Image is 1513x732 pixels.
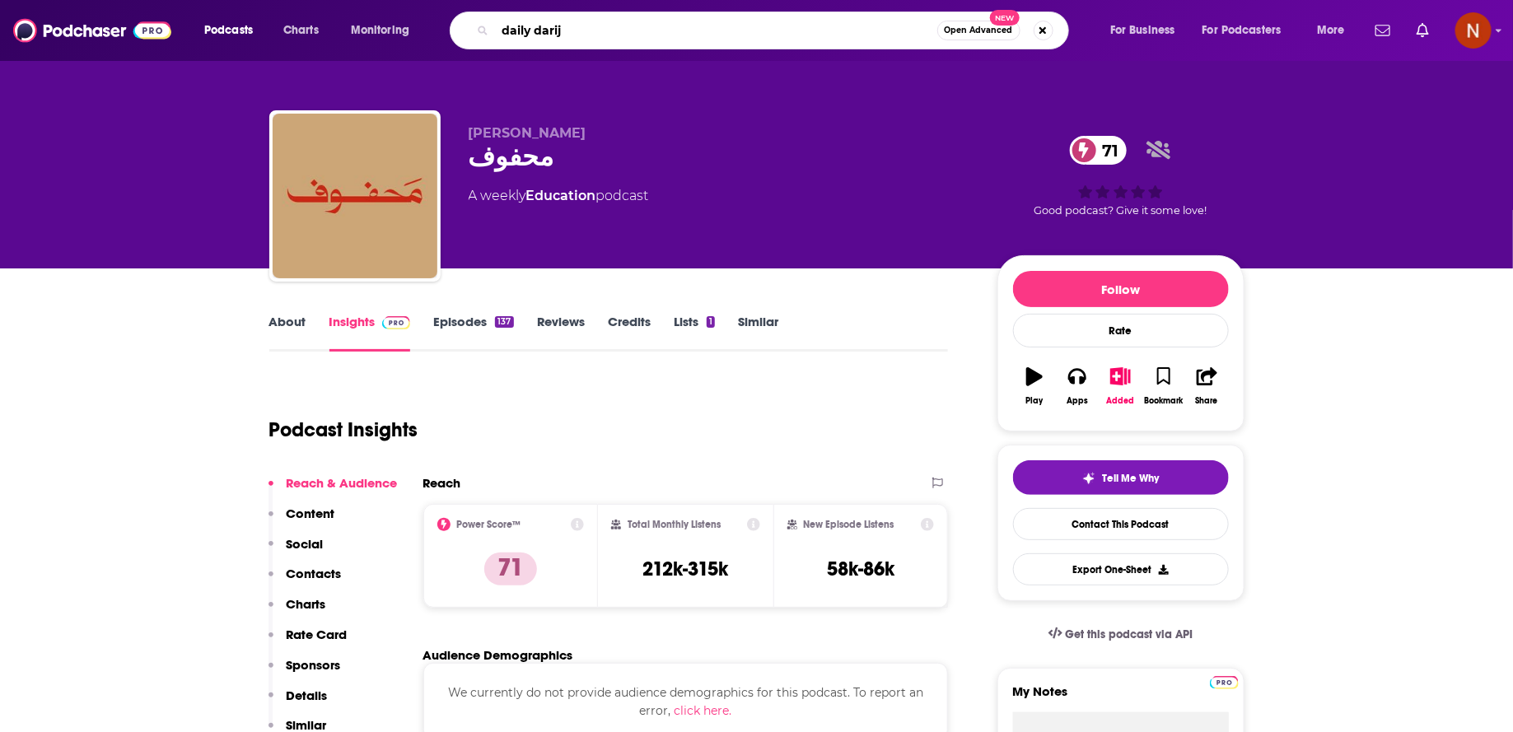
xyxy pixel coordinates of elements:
p: Content [287,506,335,521]
p: Details [287,688,328,703]
span: Charts [283,19,319,42]
p: 71 [484,552,537,585]
div: Share [1196,396,1218,406]
button: Rate Card [269,627,348,657]
img: Podchaser Pro [382,316,411,329]
span: Good podcast? Give it some love! [1034,204,1207,217]
p: Rate Card [287,627,348,642]
p: Reach & Audience [287,475,398,491]
button: Added [1099,357,1142,416]
img: User Profile [1455,12,1492,49]
button: Reach & Audience [269,475,398,506]
a: Similar [738,314,778,352]
span: Tell Me Why [1102,472,1159,485]
div: Search podcasts, credits, & more... [465,12,1085,49]
button: Sponsors [269,657,341,688]
div: Play [1025,396,1043,406]
button: Open AdvancedNew [937,21,1020,40]
a: Reviews [537,314,585,352]
a: Get this podcast via API [1035,614,1207,655]
button: open menu [193,17,274,44]
h2: Audience Demographics [423,647,573,663]
span: Logged in as AdelNBM [1455,12,1492,49]
button: Export One-Sheet [1013,553,1229,585]
button: Charts [269,596,326,627]
h2: Reach [423,475,461,491]
a: Education [526,188,596,203]
div: Rate [1013,314,1229,347]
a: About [269,314,306,352]
input: Search podcasts, credits, & more... [495,17,937,44]
span: 71 [1086,136,1128,165]
h2: Power Score™ [457,519,521,530]
label: My Notes [1013,683,1229,712]
img: tell me why sparkle [1082,472,1095,485]
a: Show notifications dropdown [1369,16,1397,44]
button: Show profile menu [1455,12,1492,49]
span: For Business [1110,19,1175,42]
h2: New Episode Listens [804,519,894,530]
h1: Podcast Insights [269,417,418,442]
div: Added [1107,396,1135,406]
span: Podcasts [204,19,253,42]
button: Play [1013,357,1056,416]
span: Open Advanced [945,26,1013,35]
button: open menu [1099,17,1196,44]
button: tell me why sparkleTell Me Why [1013,460,1229,495]
p: Social [287,536,324,552]
button: open menu [1192,17,1305,44]
button: click here. [674,702,731,720]
span: [PERSON_NAME] [469,125,586,141]
button: Bookmark [1142,357,1185,416]
span: Get this podcast via API [1065,627,1193,641]
h2: Total Monthly Listens [628,519,721,530]
button: Follow [1013,271,1229,307]
div: Bookmark [1144,396,1183,406]
a: Pro website [1210,674,1239,689]
button: open menu [339,17,431,44]
span: More [1317,19,1345,42]
span: For Podcasters [1202,19,1282,42]
span: Monitoring [351,19,409,42]
img: Podchaser Pro [1210,676,1239,689]
p: Contacts [287,566,342,581]
a: Charts [273,17,329,44]
span: We currently do not provide audience demographics for this podcast. To report an error, [448,685,923,718]
a: Lists1 [674,314,715,352]
span: New [990,10,1020,26]
button: Share [1185,357,1228,416]
div: A weekly podcast [469,186,649,206]
button: Details [269,688,328,718]
a: 71 [1070,136,1128,165]
h3: 58k-86k [827,557,894,581]
div: 71Good podcast? Give it some love! [997,125,1244,227]
a: Credits [608,314,651,352]
img: محفوف [273,114,437,278]
p: Sponsors [287,657,341,673]
img: Podchaser - Follow, Share and Rate Podcasts [13,15,171,46]
button: open menu [1305,17,1366,44]
h3: 212k-315k [642,557,728,581]
a: Episodes137 [433,314,513,352]
a: Show notifications dropdown [1410,16,1436,44]
div: Apps [1067,396,1088,406]
button: Apps [1056,357,1099,416]
p: Charts [287,596,326,612]
button: Content [269,506,335,536]
div: 1 [707,316,715,328]
button: Social [269,536,324,566]
div: 137 [495,316,513,328]
a: Contact This Podcast [1013,508,1229,540]
button: Contacts [269,566,342,596]
a: InsightsPodchaser Pro [329,314,411,352]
